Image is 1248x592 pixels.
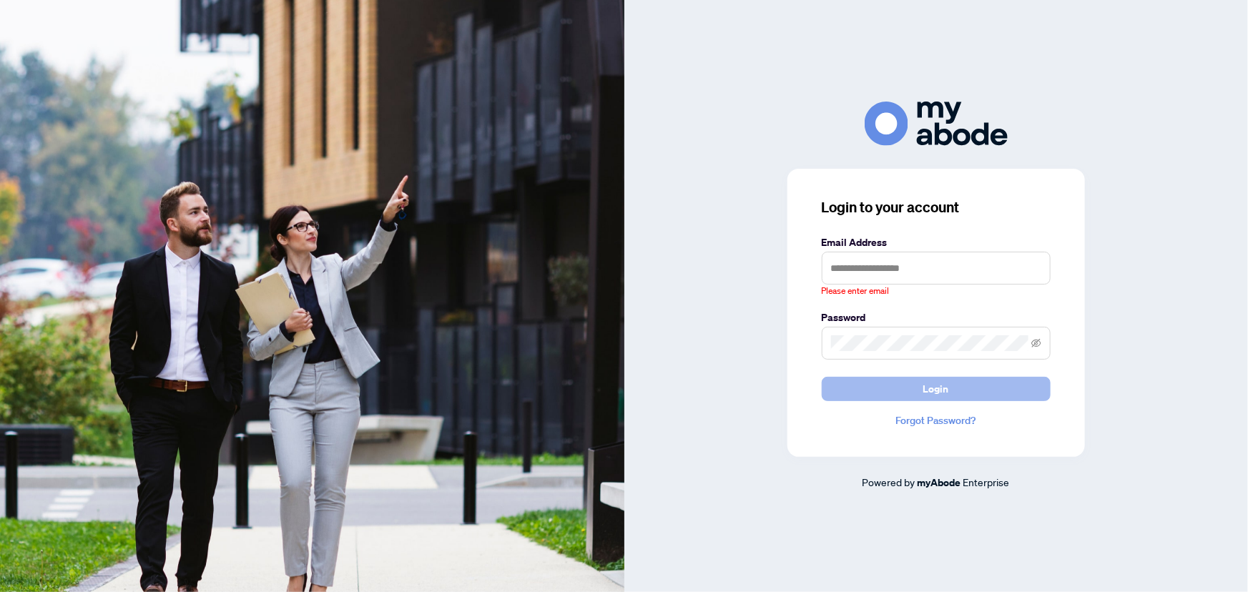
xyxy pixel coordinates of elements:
[865,102,1008,145] img: ma-logo
[822,413,1051,428] a: Forgot Password?
[822,197,1051,217] h3: Login to your account
[822,235,1051,250] label: Email Address
[918,475,961,490] a: myAbode
[963,475,1010,488] span: Enterprise
[863,475,915,488] span: Powered by
[1025,260,1042,277] keeper-lock: Open Keeper Popup
[923,378,949,400] span: Login
[1031,338,1041,348] span: eye-invisible
[822,377,1051,401] button: Login
[822,285,890,298] span: Please enter email
[822,310,1051,325] label: Password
